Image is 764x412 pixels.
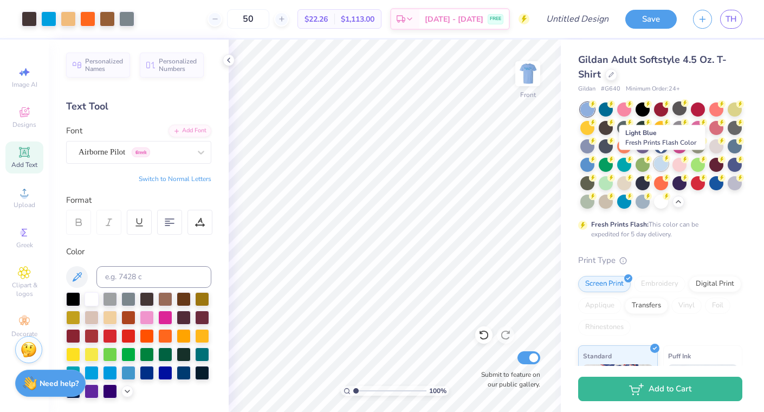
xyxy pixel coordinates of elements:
[517,63,539,85] img: Front
[305,14,328,25] span: $22.26
[625,10,677,29] button: Save
[591,220,724,239] div: This color can be expedited for 5 day delivery.
[96,266,211,288] input: e.g. 7428 c
[705,298,730,314] div: Foil
[578,53,727,81] span: Gildan Adult Softstyle 4.5 Oz. T-Shirt
[66,99,211,114] div: Text Tool
[425,14,483,25] span: [DATE] - [DATE]
[169,125,211,137] div: Add Font
[726,13,737,25] span: TH
[475,370,540,389] label: Submit to feature on our public gallery.
[66,246,211,258] div: Color
[578,85,595,94] span: Gildan
[341,14,374,25] span: $1,113.00
[625,138,696,147] span: Fresh Prints Flash Color
[578,254,742,267] div: Print Type
[12,120,36,129] span: Designs
[66,194,212,207] div: Format
[40,378,79,389] strong: Need help?
[668,350,691,362] span: Puff Ink
[619,125,705,150] div: Light Blue
[538,8,617,30] input: Untitled Design
[66,125,82,137] label: Font
[159,57,197,73] span: Personalized Numbers
[578,319,631,336] div: Rhinestones
[490,15,501,23] span: FREE
[601,85,620,94] span: # G640
[5,281,43,298] span: Clipart & logos
[85,57,124,73] span: Personalized Names
[16,241,33,249] span: Greek
[583,350,612,362] span: Standard
[634,276,685,292] div: Embroidery
[227,9,269,29] input: – –
[520,90,536,100] div: Front
[14,201,35,209] span: Upload
[578,298,621,314] div: Applique
[139,175,211,183] button: Switch to Normal Letters
[591,220,649,229] strong: Fresh Prints Flash:
[429,386,446,396] span: 100 %
[11,330,37,338] span: Decorate
[720,10,742,29] a: TH
[625,298,668,314] div: Transfers
[671,298,702,314] div: Vinyl
[12,80,37,89] span: Image AI
[578,276,631,292] div: Screen Print
[626,85,680,94] span: Minimum Order: 24 +
[578,377,742,401] button: Add to Cart
[11,160,37,169] span: Add Text
[689,276,741,292] div: Digital Print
